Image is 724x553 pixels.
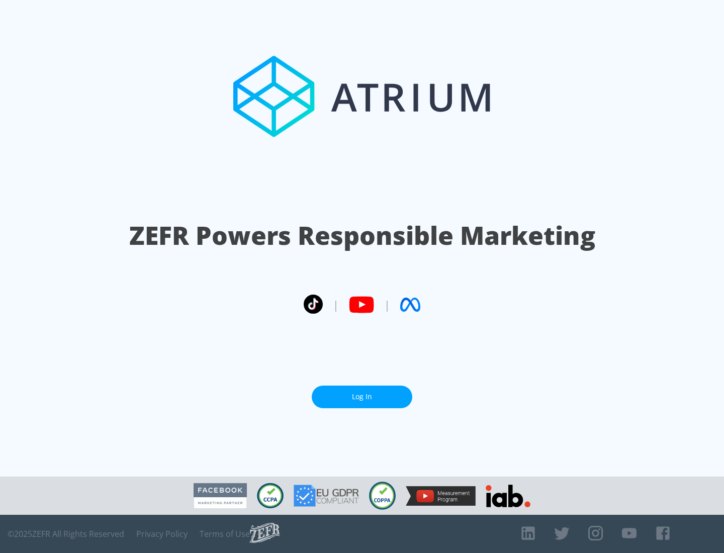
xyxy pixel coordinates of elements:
img: YouTube Measurement Program [406,486,476,506]
img: Facebook Marketing Partner [194,483,247,509]
span: | [333,297,339,312]
span: | [384,297,390,312]
img: CCPA Compliant [257,483,284,508]
img: IAB [486,485,530,507]
h1: ZEFR Powers Responsible Marketing [129,218,595,253]
img: COPPA Compliant [369,482,396,510]
span: © 2025 ZEFR All Rights Reserved [8,529,124,539]
img: GDPR Compliant [294,485,359,507]
a: Log In [312,386,412,408]
a: Terms of Use [200,529,250,539]
a: Privacy Policy [136,529,188,539]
